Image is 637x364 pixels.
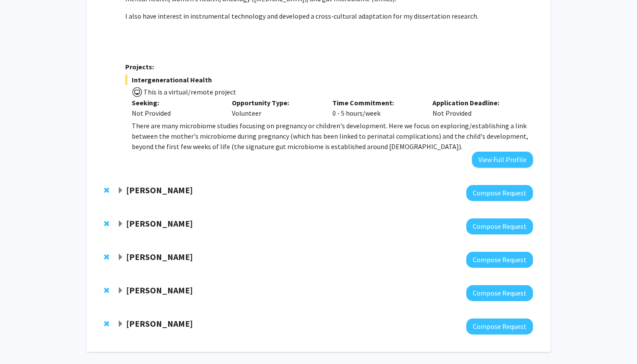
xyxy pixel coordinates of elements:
[232,97,319,108] p: Opportunity Type:
[117,321,124,328] span: Expand Paris Stowers Bookmark
[466,185,533,201] button: Compose Request to Catherine Walsh
[332,97,420,108] p: Time Commitment:
[126,185,193,195] strong: [PERSON_NAME]
[132,108,219,118] div: Not Provided
[6,325,37,357] iframe: Chat
[104,320,109,327] span: Remove Paris Stowers from bookmarks
[104,220,109,227] span: Remove Marija Čolić from bookmarks
[125,62,154,71] strong: Projects:
[117,187,124,194] span: Expand Catherine Walsh Bookmark
[132,97,219,108] p: Seeking:
[432,97,520,108] p: Application Deadline:
[104,187,109,194] span: Remove Catherine Walsh from bookmarks
[466,285,533,301] button: Compose Request to Murad Hossain
[126,218,193,229] strong: [PERSON_NAME]
[104,287,109,294] span: Remove Murad Hossain from bookmarks
[117,287,124,294] span: Expand Murad Hossain Bookmark
[466,318,533,335] button: Compose Request to Paris Stowers
[126,318,193,329] strong: [PERSON_NAME]
[132,120,533,152] p: There are many microbiome studies focusing on pregnancy or children's development. Here we focus ...
[225,97,326,118] div: Volunteer
[125,75,533,85] span: Intergenerational Health
[426,97,526,118] div: Not Provided
[466,218,533,234] button: Compose Request to Marija Čolić
[117,221,124,227] span: Expand Marija Čolić Bookmark
[117,254,124,261] span: Expand Mark Murphy Bookmark
[143,88,236,96] span: This is a virtual/remote project
[326,97,426,118] div: 0 - 5 hours/week
[125,11,533,21] p: I also have interest in instrumental technology and developed a cross-cultural adaptation for my ...
[126,251,193,262] strong: [PERSON_NAME]
[126,285,193,296] strong: [PERSON_NAME]
[466,252,533,268] button: Compose Request to Mark Murphy
[104,253,109,260] span: Remove Mark Murphy from bookmarks
[472,152,533,168] button: View Full Profile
